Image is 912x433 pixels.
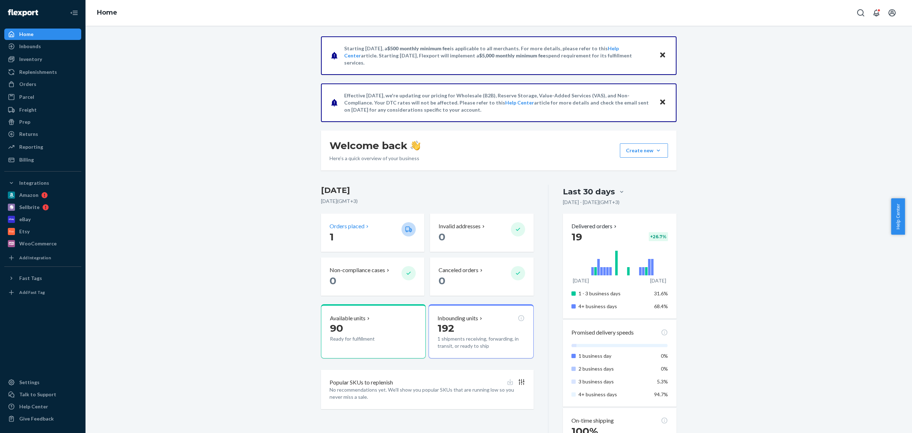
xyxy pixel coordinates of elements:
[479,52,546,58] span: $5,000 monthly minimum fee
[321,214,424,252] button: Orders placed 1
[4,272,81,284] button: Fast Tags
[19,289,45,295] div: Add Fast Tag
[579,303,649,310] p: 4+ business days
[579,365,649,372] p: 2 business days
[661,353,668,359] span: 0%
[437,322,454,334] span: 192
[387,45,450,51] span: $500 monthly minimum fee
[19,93,34,101] div: Parcel
[19,143,43,151] div: Reporting
[19,179,49,187] div: Integrations
[330,322,343,334] span: 90
[4,128,81,140] a: Returns
[321,304,426,358] button: Available units90Ready for fulfillment
[19,379,40,386] div: Settings
[649,232,668,241] div: + 26.7 %
[19,56,42,63] div: Inventory
[19,228,30,235] div: Etsy
[4,389,81,400] a: Talk to Support
[19,131,38,138] div: Returns
[19,255,51,261] div: Add Integration
[439,231,445,243] span: 0
[321,198,534,205] p: [DATE] ( GMT+3 )
[891,198,905,235] button: Help Center
[4,29,81,40] a: Home
[4,189,81,201] a: Amazon
[330,266,385,274] p: Non-compliance cases
[4,141,81,153] a: Reporting
[19,31,33,38] div: Home
[19,391,56,398] div: Talk to Support
[330,275,336,287] span: 0
[4,238,81,249] a: WooCommerce
[869,6,883,20] button: Open notifications
[439,266,478,274] p: Canceled orders
[4,154,81,165] a: Billing
[654,391,668,397] span: 94.7%
[19,240,57,247] div: WooCommerce
[330,314,366,322] p: Available units
[344,45,652,66] p: Starting [DATE], a is applicable to all merchants. For more details, please refer to this article...
[330,139,420,152] h1: Welcome back
[330,386,525,401] p: No recommendations yet. We’ll show you popular SKUs that are running low so you never miss a sale.
[579,352,649,360] p: 1 business day
[563,186,615,197] div: Last 30 days
[650,277,666,284] p: [DATE]
[571,222,618,230] button: Delivered orders
[19,81,36,88] div: Orders
[437,314,478,322] p: Inbounding units
[661,366,668,372] span: 0%
[654,290,668,296] span: 31.6%
[410,141,420,151] img: hand-wave emoji
[330,378,393,387] p: Popular SKUs to replenish
[4,78,81,90] a: Orders
[654,303,668,309] span: 68.4%
[4,116,81,128] a: Prep
[571,231,582,243] span: 19
[4,202,81,213] a: Sellbrite
[854,6,868,20] button: Open Search Box
[437,335,524,350] p: 1 shipments receiving, forwarding, in transit, or ready to ship
[430,214,533,252] button: Invalid addresses 0
[657,378,668,384] span: 5.3%
[620,143,668,158] button: Create new
[19,204,40,211] div: Sellbrite
[439,275,445,287] span: 0
[19,43,41,50] div: Inbounds
[19,118,30,126] div: Prep
[19,415,54,422] div: Give Feedback
[4,214,81,225] a: eBay
[563,199,620,206] p: [DATE] - [DATE] ( GMT+3 )
[67,6,81,20] button: Close Navigation
[19,275,42,282] div: Fast Tags
[4,287,81,298] a: Add Fast Tag
[4,54,81,65] a: Inventory
[571,417,614,425] p: On-time shipping
[330,231,334,243] span: 1
[573,277,589,284] p: [DATE]
[4,41,81,52] a: Inbounds
[4,252,81,264] a: Add Integration
[571,328,634,337] p: Promised delivery speeds
[19,68,57,76] div: Replenishments
[4,413,81,424] button: Give Feedback
[19,216,31,223] div: eBay
[429,304,533,358] button: Inbounding units1921 shipments receiving, forwarding, in transit, or ready to ship
[330,335,396,342] p: Ready for fulfillment
[19,403,48,410] div: Help Center
[430,258,533,296] button: Canceled orders 0
[4,377,81,388] a: Settings
[4,177,81,189] button: Integrations
[330,155,420,162] p: Here’s a quick overview of your business
[658,97,667,108] button: Close
[330,222,364,230] p: Orders placed
[4,104,81,116] a: Freight
[4,401,81,412] a: Help Center
[439,222,481,230] p: Invalid addresses
[4,91,81,103] a: Parcel
[579,290,649,297] p: 1 - 3 business days
[8,9,38,16] img: Flexport logo
[505,100,534,106] a: Help Center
